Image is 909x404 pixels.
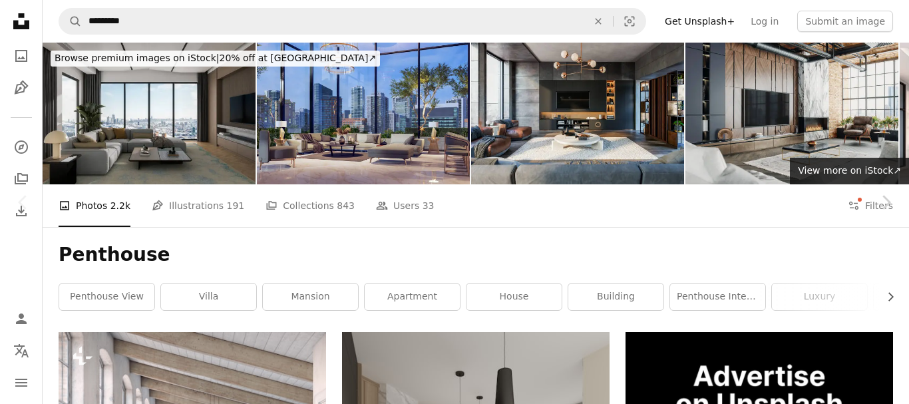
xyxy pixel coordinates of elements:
[8,75,35,101] a: Illustrations
[8,134,35,160] a: Explore
[790,158,909,184] a: View more on iStock↗
[584,9,613,34] button: Clear
[161,284,256,310] a: villa
[8,337,35,364] button: Language
[266,184,355,227] a: Collections 843
[466,284,562,310] a: house
[55,53,219,63] span: Browse premium images on iStock |
[227,198,245,213] span: 191
[257,43,470,184] img: Night scene modern living room with metropolis view background 3d render
[657,11,743,32] a: Get Unsplash+
[376,184,435,227] a: Users 33
[152,184,244,227] a: Illustrations 191
[43,43,256,184] img: Luxury Modern Living Room
[471,43,684,184] img: Luxury Loft Living Room Interior
[862,138,909,266] a: Next
[263,284,358,310] a: mansion
[743,11,787,32] a: Log in
[55,53,376,63] span: 20% off at [GEOGRAPHIC_DATA] ↗
[337,198,355,213] span: 843
[59,8,646,35] form: Find visuals sitewide
[59,9,82,34] button: Search Unsplash
[59,243,893,267] h1: Penthouse
[568,284,663,310] a: building
[772,284,867,310] a: luxury
[848,184,893,227] button: Filters
[878,284,893,310] button: scroll list to the right
[43,43,388,75] a: Browse premium images on iStock|20% off at [GEOGRAPHIC_DATA]↗
[8,43,35,69] a: Photos
[8,305,35,332] a: Log in / Sign up
[798,165,901,176] span: View more on iStock ↗
[59,284,154,310] a: penthouse view
[365,284,460,310] a: apartment
[670,284,765,310] a: penthouse interior
[614,9,645,34] button: Visual search
[423,198,435,213] span: 33
[8,369,35,396] button: Menu
[685,43,898,184] img: Luxury Loft Living Room Interior
[797,11,893,32] button: Submit an image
